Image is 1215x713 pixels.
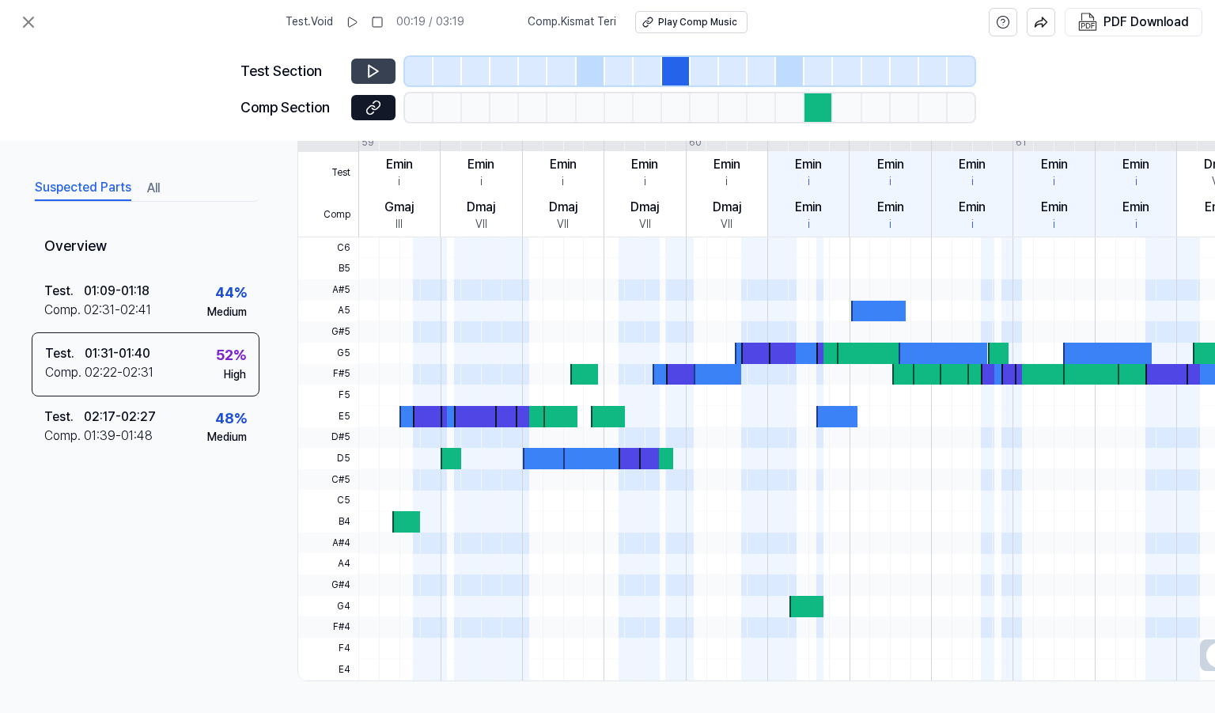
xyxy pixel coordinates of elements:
[384,198,414,217] div: Gmaj
[298,343,358,364] span: G5
[721,217,732,233] div: VII
[298,279,358,301] span: A#5
[1122,198,1149,217] div: Emin
[1135,217,1137,233] div: i
[240,97,342,119] div: Comp Section
[889,174,891,190] div: i
[398,174,400,190] div: i
[298,364,358,385] span: F#5
[1135,174,1137,190] div: i
[713,198,741,217] div: Dmaj
[298,575,358,596] span: G#4
[84,426,153,445] div: 01:39 - 01:48
[467,198,495,217] div: Dmaj
[1034,15,1048,29] img: share
[207,304,247,320] div: Medium
[467,155,494,174] div: Emin
[877,155,904,174] div: Emin
[84,407,156,426] div: 02:17 - 02:27
[959,155,986,174] div: Emin
[45,344,85,363] div: Test .
[286,14,333,30] span: Test . Void
[480,174,483,190] div: i
[240,60,342,83] div: Test Section
[795,155,822,174] div: Emin
[1041,198,1068,217] div: Emin
[396,14,464,30] div: 00:19 / 03:19
[550,155,577,174] div: Emin
[84,301,151,320] div: 02:31 - 02:41
[877,198,904,217] div: Emin
[989,8,1017,36] button: help
[298,258,358,279] span: B5
[386,155,413,174] div: Emin
[725,174,728,190] div: i
[298,638,358,659] span: F4
[528,14,616,30] span: Comp . Kismat Teri
[298,659,358,681] span: E4
[658,16,737,29] div: Play Comp Music
[44,426,84,445] div: Comp .
[475,217,487,233] div: VII
[562,174,564,190] div: i
[85,344,150,363] div: 01:31 - 01:40
[557,217,569,233] div: VII
[147,176,160,201] button: All
[298,321,358,343] span: G#5
[1041,155,1068,174] div: Emin
[85,363,153,382] div: 02:22 - 02:31
[45,363,85,382] div: Comp .
[971,174,974,190] div: i
[713,155,740,174] div: Emin
[795,198,822,217] div: Emin
[207,430,247,446] div: Medium
[549,198,577,217] div: Dmaj
[1053,217,1055,233] div: i
[298,194,358,237] span: Comp
[1103,12,1189,32] div: PDF Download
[298,533,358,554] span: A#4
[298,616,358,638] span: F#4
[298,237,358,259] span: C6
[889,217,891,233] div: i
[808,174,810,190] div: i
[298,490,358,511] span: C5
[808,217,810,233] div: i
[44,407,84,426] div: Test .
[971,217,974,233] div: i
[298,406,358,427] span: E5
[1078,13,1097,32] img: PDF Download
[1075,9,1192,36] button: PDF Download
[689,136,702,150] div: 60
[215,281,247,304] div: 44 %
[298,596,358,617] span: G4
[298,469,358,491] span: C#5
[298,301,358,322] span: A5
[44,282,84,301] div: Test .
[44,301,84,320] div: Comp .
[361,136,374,150] div: 59
[32,224,259,271] div: Overview
[644,174,646,190] div: i
[84,282,150,301] div: 01:09 - 01:18
[639,217,651,233] div: VII
[298,152,358,195] span: Test
[216,344,246,367] div: 52 %
[630,198,659,217] div: Dmaj
[35,176,131,201] button: Suspected Parts
[631,155,658,174] div: Emin
[996,14,1010,30] svg: help
[635,11,748,33] button: Play Comp Music
[1053,174,1055,190] div: i
[1016,136,1026,150] div: 61
[298,448,358,469] span: D5
[224,367,246,383] div: High
[396,217,403,233] div: III
[298,511,358,533] span: B4
[959,198,986,217] div: Emin
[298,553,358,575] span: A4
[298,427,358,449] span: D#5
[1122,155,1149,174] div: Emin
[298,385,358,406] span: F5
